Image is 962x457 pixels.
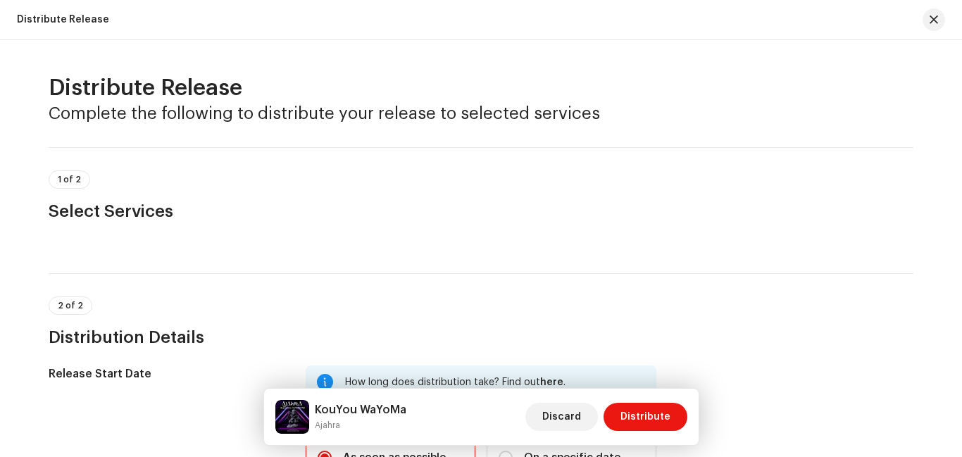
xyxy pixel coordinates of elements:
span: here [540,377,563,387]
h2: Distribute Release [49,74,913,102]
h3: Select Services [49,200,913,223]
div: How long does distribution take? Find out . [345,374,645,391]
h5: KouYou WaYoMa [315,401,406,418]
span: 1 of 2 [58,175,81,184]
span: Discard [542,403,581,431]
h5: Release Start Date [49,365,283,382]
span: Distribute [620,403,670,431]
img: 58fc4152-a8e8-416d-80de-b3aabe168f6f [275,400,309,434]
h3: Distribution Details [49,326,913,349]
button: Discard [525,403,598,431]
small: KouYou WaYoMa [315,418,406,432]
div: Distribute Release [17,14,109,25]
span: 2 of 2 [58,301,83,310]
button: Distribute [604,403,687,431]
h3: Complete the following to distribute your release to selected services [49,102,913,125]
